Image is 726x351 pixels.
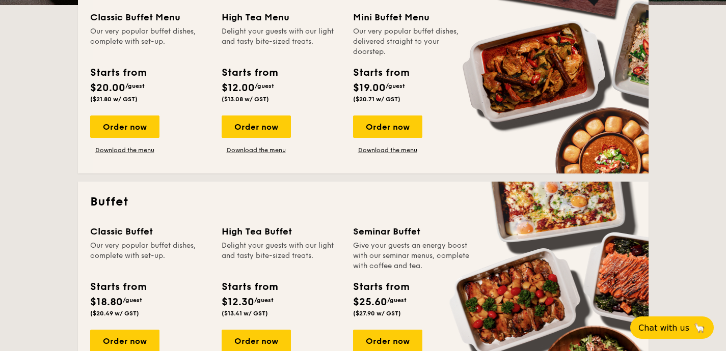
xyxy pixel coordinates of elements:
span: /guest [125,82,145,90]
div: Starts from [353,65,409,80]
div: Our very popular buffet dishes, complete with set-up. [90,241,209,271]
div: High Tea Buffet [222,224,341,239]
span: ($13.08 w/ GST) [222,96,269,103]
div: Starts from [90,279,146,295]
span: $19.00 [353,82,386,94]
span: /guest [123,297,142,304]
a: Download the menu [90,146,159,154]
div: Order now [222,115,291,138]
a: Download the menu [222,146,291,154]
span: $12.30 [222,296,254,308]
div: Our very popular buffet dishes, complete with set-up. [90,26,209,57]
span: ($13.41 w/ GST) [222,310,268,317]
span: $25.60 [353,296,387,308]
div: Starts from [90,65,146,80]
span: ($20.71 w/ GST) [353,96,400,103]
h2: Buffet [90,194,636,210]
div: Delight your guests with our light and tasty bite-sized treats. [222,241,341,271]
span: /guest [387,297,407,304]
div: High Tea Menu [222,10,341,24]
div: Delight your guests with our light and tasty bite-sized treats. [222,26,341,57]
button: Chat with us🦙 [630,316,714,339]
div: Mini Buffet Menu [353,10,472,24]
div: Give your guests an energy boost with our seminar menus, complete with coffee and tea. [353,241,472,271]
span: $12.00 [222,82,255,94]
div: Order now [90,115,159,138]
span: $18.80 [90,296,123,308]
div: Starts from [353,279,409,295]
div: Order now [353,115,422,138]
div: Starts from [222,65,277,80]
div: Classic Buffet Menu [90,10,209,24]
span: 🦙 [693,322,706,334]
span: ($21.80 w/ GST) [90,96,138,103]
div: Classic Buffet [90,224,209,239]
div: Starts from [222,279,277,295]
div: Seminar Buffet [353,224,472,239]
span: /guest [386,82,405,90]
div: Our very popular buffet dishes, delivered straight to your doorstep. [353,26,472,57]
span: /guest [254,297,274,304]
span: ($20.49 w/ GST) [90,310,139,317]
span: ($27.90 w/ GST) [353,310,401,317]
span: $20.00 [90,82,125,94]
a: Download the menu [353,146,422,154]
span: /guest [255,82,274,90]
span: Chat with us [638,323,689,333]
